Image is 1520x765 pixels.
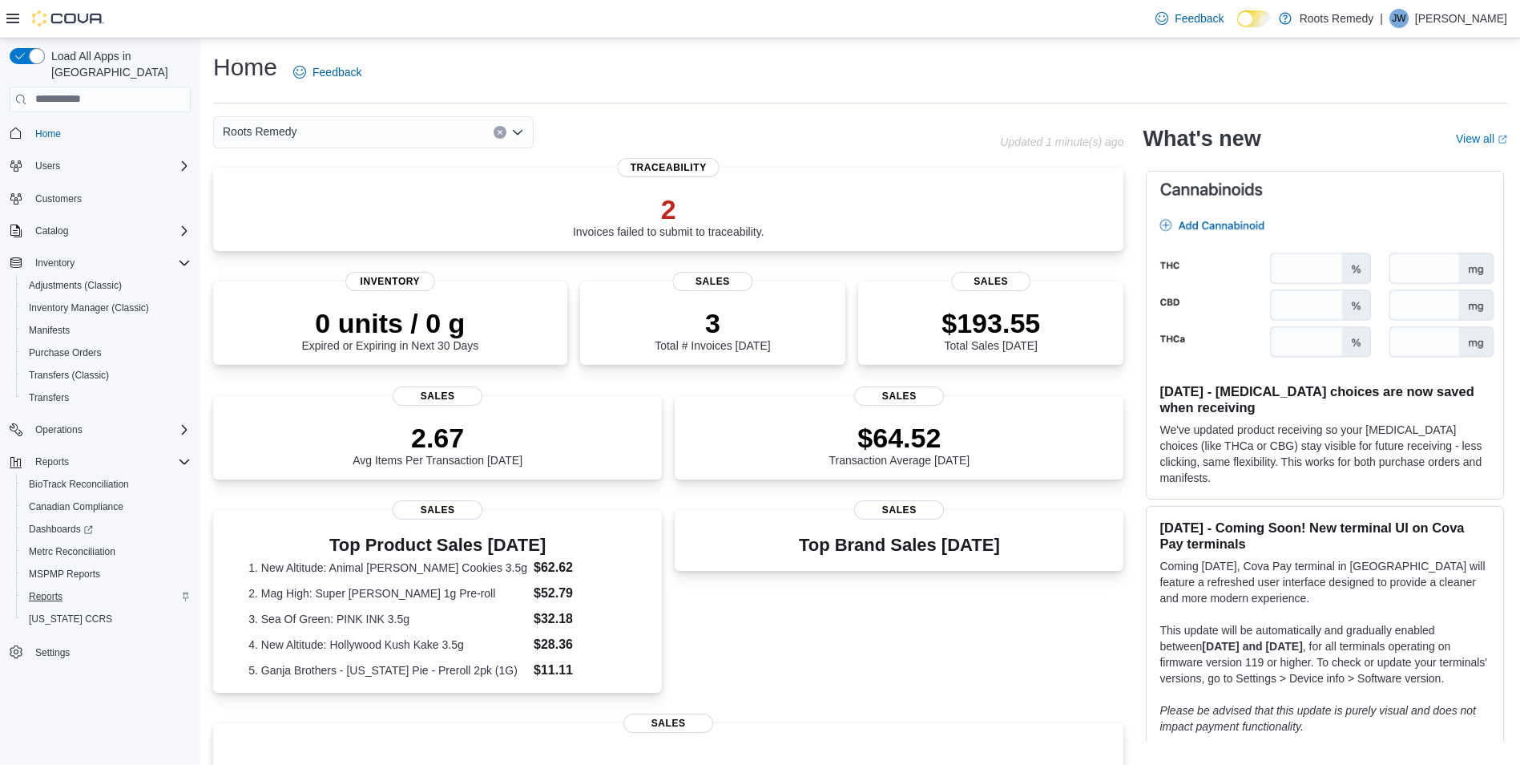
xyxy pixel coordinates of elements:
span: Inventory [29,253,191,273]
span: Purchase Orders [29,346,102,359]
span: Roots Remedy [223,122,297,141]
span: Dashboards [22,520,191,539]
button: Transfers (Classic) [16,364,197,387]
span: Traceability [618,158,720,177]
div: Transaction Average [DATE] [829,422,970,467]
span: Inventory [35,257,75,269]
a: Adjustments (Classic) [22,276,128,295]
button: Metrc Reconciliation [16,540,197,563]
span: BioTrack Reconciliation [22,475,191,494]
span: Settings [35,646,70,659]
dt: 5. Ganja Brothers - [US_STATE] Pie - Preroll 2pk (1G) [248,662,527,678]
span: Manifests [22,321,191,340]
span: MSPMP Reports [22,565,191,584]
em: Please be advised that this update is purely visual and does not impact payment functionality. [1159,704,1476,733]
div: Total Sales [DATE] [941,307,1040,352]
dt: 1. New Altitude: Animal [PERSON_NAME] Cookies 3.5g [248,560,527,576]
a: MSPMP Reports [22,565,107,584]
dd: $32.18 [534,609,627,629]
dt: 3. Sea Of Green: PINK INK 3.5g [248,611,527,627]
span: Sales [951,272,1030,291]
dd: $11.11 [534,661,627,680]
button: Operations [29,420,89,439]
span: MSPMP Reports [29,568,100,581]
a: Feedback [1149,2,1230,34]
h3: Top Brand Sales [DATE] [799,536,1000,555]
span: Sales [854,500,944,520]
p: $193.55 [941,307,1040,339]
button: Catalog [3,220,197,242]
a: View allExternal link [1456,132,1507,145]
button: Manifests [16,319,197,342]
span: Operations [29,420,191,439]
input: Dark Mode [1237,10,1271,27]
p: $64.52 [829,422,970,454]
button: Open list of options [511,126,524,139]
span: Load All Apps in [GEOGRAPHIC_DATA] [45,48,191,80]
span: Customers [35,192,82,205]
span: Inventory Manager (Classic) [29,302,149,314]
a: Metrc Reconciliation [22,542,122,561]
h2: What's new [1143,126,1260,152]
p: 3 [655,307,770,339]
p: 2.67 [353,422,522,454]
button: [US_STATE] CCRS [16,608,197,630]
span: Reports [29,452,191,472]
button: MSPMP Reports [16,563,197,585]
a: Transfers [22,388,75,407]
span: Users [29,156,191,176]
span: Catalog [35,225,68,237]
button: Home [3,122,197,145]
button: Adjustments (Classic) [16,274,197,297]
button: Canadian Compliance [16,496,197,518]
span: Canadian Compliance [29,500,123,513]
span: Operations [35,423,83,436]
img: Cova [32,10,104,26]
button: Clear input [494,126,506,139]
h1: Home [213,51,277,83]
button: Customers [3,187,197,210]
span: Sales [673,272,752,291]
span: Home [29,123,191,144]
span: Transfers [22,388,191,407]
span: Settings [29,642,191,662]
a: Reports [22,587,69,606]
span: Inventory [345,272,435,291]
button: Purchase Orders [16,342,197,364]
span: Metrc Reconciliation [22,542,191,561]
span: Sales [623,714,713,733]
a: Canadian Compliance [22,497,130,516]
button: Settings [3,640,197,663]
a: Dashboards [22,520,99,539]
p: Updated 1 minute(s) ago [1000,136,1123,148]
span: Adjustments (Classic) [29,279,122,292]
button: Inventory [29,253,81,273]
button: Users [29,156,67,176]
span: [US_STATE] CCRS [29,613,112,625]
button: Transfers [16,387,197,409]
button: Inventory [3,252,197,274]
a: Dashboards [16,518,197,540]
div: Total # Invoices [DATE] [655,307,770,352]
a: BioTrack Reconciliation [22,475,135,494]
a: Customers [29,189,88,208]
button: Operations [3,419,197,441]
dd: $28.36 [534,635,627,654]
span: Inventory Manager (Classic) [22,298,191,318]
a: Feedback [287,56,368,88]
span: Transfers (Classic) [29,369,109,382]
a: Manifests [22,321,76,340]
button: Reports [29,452,75,472]
a: Inventory Manager (Classic) [22,298,155,318]
span: Sales [854,387,944,406]
button: Reports [3,451,197,473]
p: | [1380,9,1383,28]
span: Reports [22,587,191,606]
span: Feedback [312,64,361,80]
h3: Top Product Sales [DATE] [248,536,627,555]
h3: [DATE] - [MEDICAL_DATA] choices are now saved when receiving [1159,383,1490,415]
button: Reports [16,585,197,608]
button: BioTrack Reconciliation [16,473,197,496]
dd: $52.79 [534,584,627,603]
p: 2 [573,193,764,225]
